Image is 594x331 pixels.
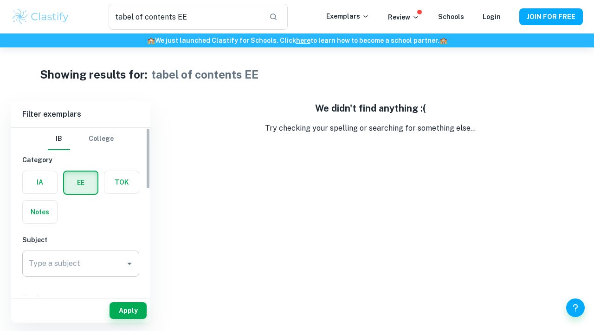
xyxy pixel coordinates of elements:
p: Review [388,12,420,22]
a: Schools [438,13,464,20]
h1: Showing results for: [40,66,148,83]
button: Apply [110,302,147,319]
h6: Category [22,155,139,165]
h6: We just launched Clastify for Schools. Click to learn how to become a school partner. [2,35,592,46]
button: Open [123,257,136,270]
button: College [89,128,114,150]
div: Filter type choice [48,128,114,150]
h6: Grade [22,291,139,302]
span: 🏫 [439,37,447,44]
a: here [296,37,310,44]
button: IB [48,128,70,150]
p: Try checking your spelling or searching for something else... [158,123,583,134]
h6: Subject [22,235,139,245]
button: Help and Feedback [566,298,585,317]
span: 🏫 [147,37,155,44]
button: IA [23,171,57,193]
button: EE [64,172,97,194]
h1: tabel of contents EE [151,66,258,83]
button: JOIN FOR FREE [519,8,583,25]
button: Notes [23,201,57,223]
img: Clastify logo [11,7,70,26]
button: TOK [104,171,139,193]
a: Login [483,13,501,20]
h6: Filter exemplars [11,101,150,127]
p: Exemplars [326,11,369,21]
h5: We didn't find anything :( [158,101,583,115]
input: Search for any exemplars... [109,4,262,30]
